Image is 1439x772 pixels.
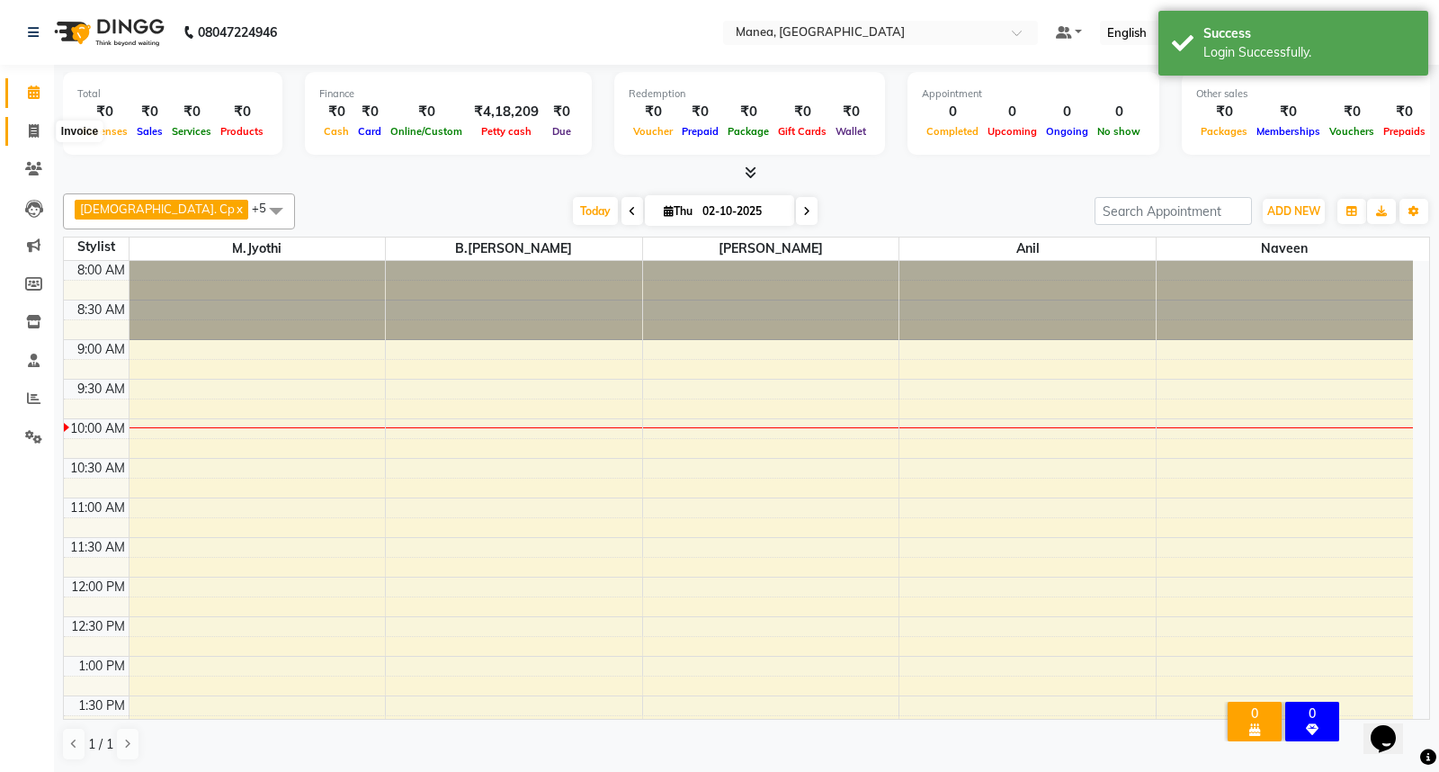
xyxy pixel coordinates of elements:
span: Package [723,125,773,138]
button: ADD NEW [1263,199,1325,224]
div: ₹0 [773,102,831,122]
div: Login Successfully. [1203,43,1415,62]
div: ₹0 [319,102,353,122]
div: 0 [1289,705,1336,722]
div: 1:30 PM [75,696,129,715]
div: ₹0 [546,102,577,122]
div: ₹0 [353,102,386,122]
div: Appointment [922,86,1145,102]
span: Today [573,197,618,225]
span: Products [216,125,268,138]
div: 0 [1093,102,1145,122]
div: ₹0 [132,102,167,122]
span: Sales [132,125,167,138]
span: Completed [922,125,983,138]
span: M.Jyothi [130,238,386,260]
div: 11:00 AM [67,498,129,517]
input: Search Appointment [1095,197,1252,225]
div: ₹0 [723,102,773,122]
span: Cash [319,125,353,138]
span: [PERSON_NAME] [643,238,899,260]
div: 0 [1231,705,1278,722]
div: 1:00 PM [75,657,129,676]
span: Prepaids [1379,125,1430,138]
iframe: chat widget [1363,700,1421,754]
span: Thu [659,204,697,218]
div: 12:30 PM [67,617,129,636]
img: logo [46,7,169,58]
div: ₹0 [216,102,268,122]
div: 10:00 AM [67,419,129,438]
div: ₹0 [1252,102,1325,122]
div: ₹0 [77,102,132,122]
span: +5 [252,201,280,215]
span: ADD NEW [1267,204,1320,218]
div: ₹0 [831,102,871,122]
div: Success [1203,24,1415,43]
div: ₹0 [677,102,723,122]
div: ₹4,18,209 [467,102,546,122]
span: Voucher [629,125,677,138]
div: Stylist [64,238,129,256]
span: Memberships [1252,125,1325,138]
div: 8:30 AM [74,301,129,319]
span: No show [1093,125,1145,138]
span: naveen [1157,238,1413,260]
b: 08047224946 [198,7,277,58]
span: Services [167,125,216,138]
div: ₹0 [1196,102,1252,122]
span: Vouchers [1325,125,1379,138]
div: ₹0 [167,102,216,122]
span: Prepaid [677,125,723,138]
span: 1 / 1 [88,735,113,754]
div: 11:30 AM [67,538,129,557]
div: 0 [922,102,983,122]
div: 8:00 AM [74,261,129,280]
div: ₹0 [629,102,677,122]
div: Redemption [629,86,871,102]
span: Ongoing [1041,125,1093,138]
span: Online/Custom [386,125,467,138]
span: Petty cash [477,125,536,138]
a: x [235,202,243,216]
span: Upcoming [983,125,1041,138]
div: ₹0 [1379,102,1430,122]
span: Due [548,125,576,138]
div: Finance [319,86,577,102]
span: Card [353,125,386,138]
div: ₹0 [386,102,467,122]
span: [DEMOGRAPHIC_DATA]. Cp [80,202,235,216]
div: 9:30 AM [74,380,129,399]
span: Anil [899,238,1156,260]
div: 0 [983,102,1041,122]
span: Packages [1196,125,1252,138]
span: B.[PERSON_NAME] [386,238,642,260]
div: ₹0 [1325,102,1379,122]
div: 10:30 AM [67,459,129,478]
div: 9:00 AM [74,340,129,359]
span: Wallet [831,125,871,138]
span: Gift Cards [773,125,831,138]
div: Invoice [57,121,103,142]
div: 12:00 PM [67,578,129,597]
div: 0 [1041,102,1093,122]
input: 2025-10-02 [697,198,787,225]
div: Total [77,86,268,102]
